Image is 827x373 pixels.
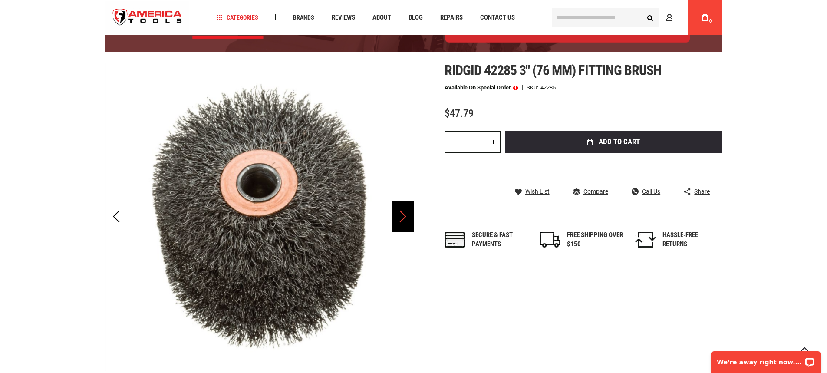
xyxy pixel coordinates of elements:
[540,232,560,248] img: shipping
[445,232,465,248] img: payments
[293,14,314,20] span: Brands
[705,346,827,373] iframe: LiveChat chat widget
[709,19,712,23] span: 0
[369,12,395,23] a: About
[505,131,722,153] button: Add to Cart
[573,188,608,195] a: Compare
[525,188,550,195] span: Wish List
[332,14,355,21] span: Reviews
[436,12,467,23] a: Repairs
[504,155,724,181] iframe: Secure express checkout frame
[405,12,427,23] a: Blog
[392,63,414,371] div: Next
[694,188,710,195] span: Share
[213,12,262,23] a: Categories
[567,231,623,249] div: FREE SHIPPING OVER $150
[540,85,556,90] div: 42285
[599,138,640,145] span: Add to Cart
[583,188,608,195] span: Compare
[662,231,719,249] div: HASSLE-FREE RETURNS
[217,14,258,20] span: Categories
[328,12,359,23] a: Reviews
[480,14,515,21] span: Contact Us
[515,188,550,195] a: Wish List
[527,85,540,90] strong: SKU
[372,14,391,21] span: About
[440,14,463,21] span: Repairs
[472,231,528,249] div: Secure & fast payments
[105,1,190,34] img: America Tools
[289,12,318,23] a: Brands
[632,188,660,195] a: Call Us
[445,107,474,119] span: $47.79
[409,14,423,21] span: Blog
[445,62,662,79] span: Ridgid 42285 3" (76 mm) fitting brush
[105,1,190,34] a: store logo
[105,63,127,371] div: Previous
[635,232,656,248] img: returns
[642,9,659,26] button: Search
[105,63,414,371] img: RIDGID 42285 3" (76 MM) FITTING BRUSH
[642,188,660,195] span: Call Us
[445,85,518,91] p: Available on Special Order
[476,12,519,23] a: Contact Us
